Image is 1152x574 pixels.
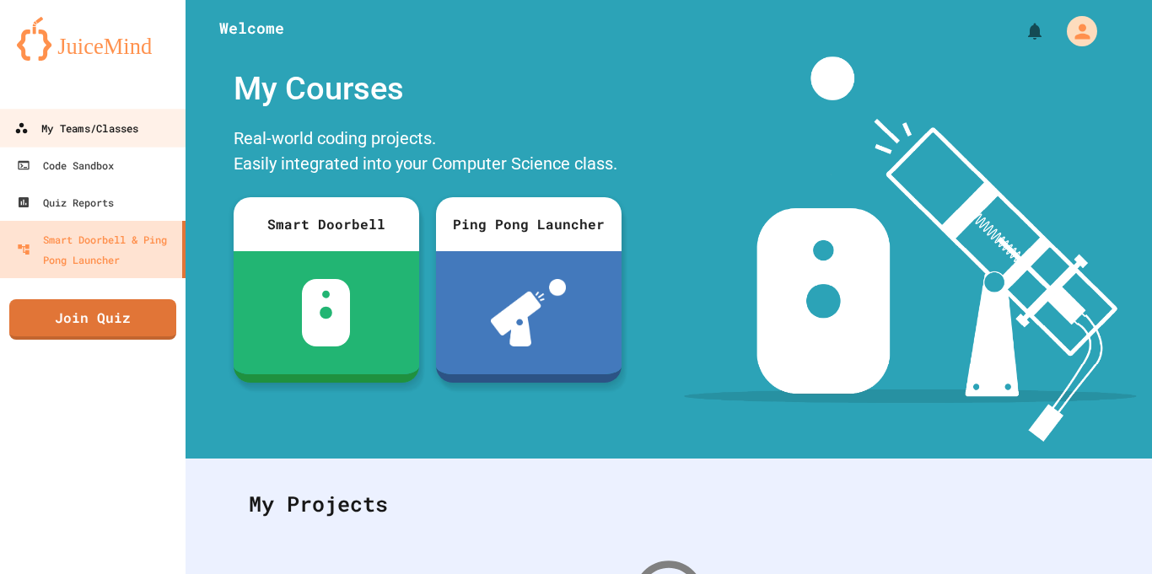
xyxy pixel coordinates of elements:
[491,279,566,346] img: ppl-with-ball.png
[17,192,114,212] div: Quiz Reports
[684,56,1136,442] img: banner-image-my-projects.png
[9,299,176,340] a: Join Quiz
[234,197,419,251] div: Smart Doorbell
[14,118,138,139] div: My Teams/Classes
[993,17,1049,46] div: My Notifications
[17,229,175,270] div: Smart Doorbell & Ping Pong Launcher
[17,17,169,61] img: logo-orange.svg
[17,155,114,175] div: Code Sandbox
[225,121,630,185] div: Real-world coding projects. Easily integrated into your Computer Science class.
[302,279,350,346] img: sdb-white.svg
[232,471,1106,537] div: My Projects
[436,197,622,251] div: Ping Pong Launcher
[225,56,630,121] div: My Courses
[1049,12,1101,51] div: My Account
